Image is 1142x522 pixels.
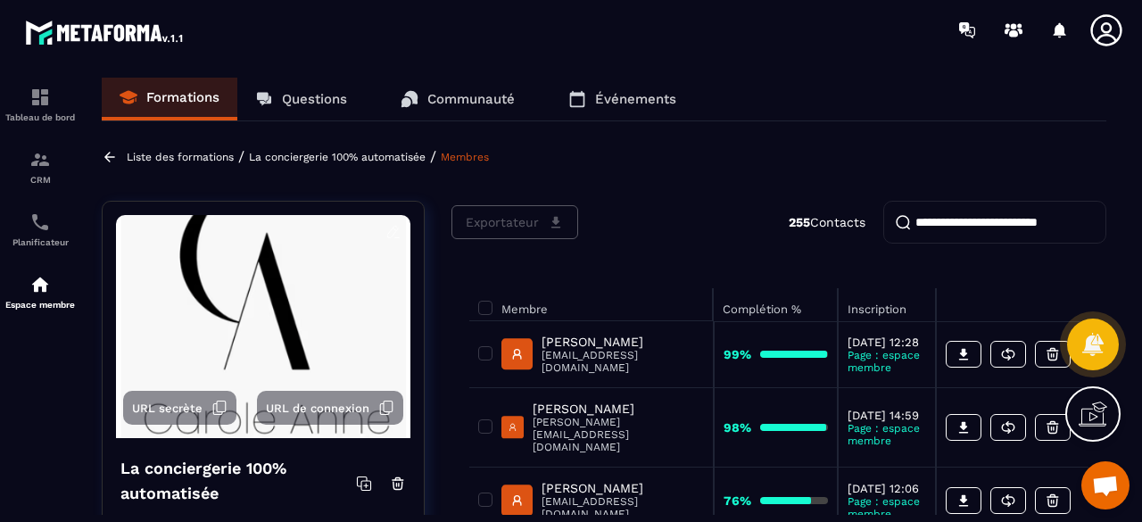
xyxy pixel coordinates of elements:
button: URL de connexion [257,391,403,425]
strong: 98% [724,420,751,435]
a: Liste des formations [127,151,234,163]
img: scheduler [29,211,51,233]
a: Formations [102,78,237,120]
a: Membres [441,151,489,163]
img: automations [29,274,51,295]
p: [PERSON_NAME] [542,481,704,495]
a: Événements [550,78,694,120]
span: URL de connexion [266,402,369,415]
a: [PERSON_NAME][EMAIL_ADDRESS][DOMAIN_NAME] [501,481,704,520]
th: Inscription [838,288,936,321]
p: [EMAIL_ADDRESS][DOMAIN_NAME] [542,495,704,520]
h4: La conciergerie 100% automatisée [120,456,356,506]
p: Questions [282,91,347,107]
a: Questions [237,78,365,120]
p: [PERSON_NAME][EMAIL_ADDRESS][DOMAIN_NAME] [533,416,704,453]
p: Planificateur [4,237,76,247]
p: Communauté [427,91,515,107]
p: Événements [595,91,676,107]
p: Page : espace membre [848,422,926,447]
a: Ouvrir le chat [1081,461,1130,510]
a: [PERSON_NAME][EMAIL_ADDRESS][DOMAIN_NAME] [501,335,704,374]
strong: 255 [789,215,810,229]
th: Membre [469,288,714,321]
strong: 99% [724,347,751,361]
p: Page : espace membre [848,495,926,520]
img: logo [25,16,186,48]
span: / [238,148,244,165]
a: automationsautomationsEspace membre [4,261,76,323]
p: [DATE] 12:06 [848,482,926,495]
span: URL secrète [132,402,203,415]
p: Tableau de bord [4,112,76,122]
p: [EMAIL_ADDRESS][DOMAIN_NAME] [542,349,704,374]
p: Formations [146,89,219,105]
a: schedulerschedulerPlanificateur [4,198,76,261]
p: [DATE] 12:28 [848,336,926,349]
a: formationformationTableau de bord [4,73,76,136]
img: background [116,215,410,438]
span: / [430,148,436,165]
a: La conciergerie 100% automatisée [249,151,426,163]
p: [DATE] 14:59 [848,409,926,422]
img: formation [29,87,51,108]
a: [PERSON_NAME][PERSON_NAME][EMAIL_ADDRESS][DOMAIN_NAME] [501,402,704,453]
p: Espace membre [4,300,76,310]
th: Complétion % [714,288,838,321]
p: Contacts [789,215,865,229]
img: formation [29,149,51,170]
p: [PERSON_NAME] [533,402,704,416]
a: Communauté [383,78,533,120]
a: formationformationCRM [4,136,76,198]
p: Page : espace membre [848,349,926,374]
button: URL secrète [123,391,236,425]
p: CRM [4,175,76,185]
p: [PERSON_NAME] [542,335,704,349]
strong: 76% [724,493,751,508]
